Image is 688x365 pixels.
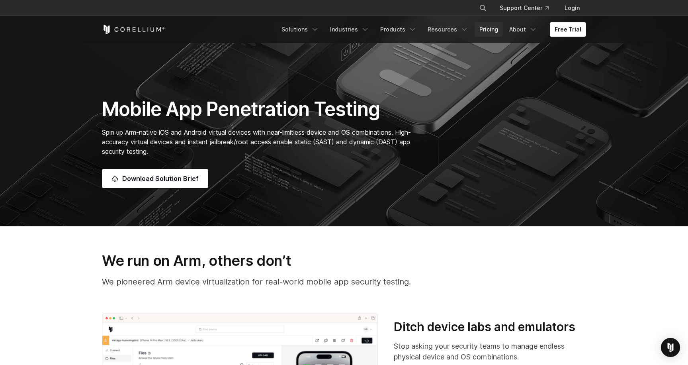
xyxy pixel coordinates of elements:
[102,169,208,188] a: Download Solution Brief
[122,174,199,183] span: Download Solution Brief
[325,22,374,37] a: Industries
[277,22,586,37] div: Navigation Menu
[102,25,165,34] a: Corellium Home
[102,128,411,155] span: Spin up Arm-native iOS and Android virtual devices with near-limitless device and OS combinations...
[504,22,542,37] a: About
[493,1,555,15] a: Support Center
[375,22,421,37] a: Products
[476,1,490,15] button: Search
[102,97,419,121] h1: Mobile App Penetration Testing
[661,338,680,357] div: Open Intercom Messenger
[277,22,324,37] a: Solutions
[394,320,586,335] h3: Ditch device labs and emulators
[550,22,586,37] a: Free Trial
[558,1,586,15] a: Login
[102,276,586,288] p: We pioneered Arm device virtualization for real-world mobile app security testing.
[102,252,586,269] h3: We run on Arm, others don’t
[423,22,473,37] a: Resources
[394,341,586,362] p: Stop asking your security teams to manage endless physical device and OS combinations.
[469,1,586,15] div: Navigation Menu
[475,22,503,37] a: Pricing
